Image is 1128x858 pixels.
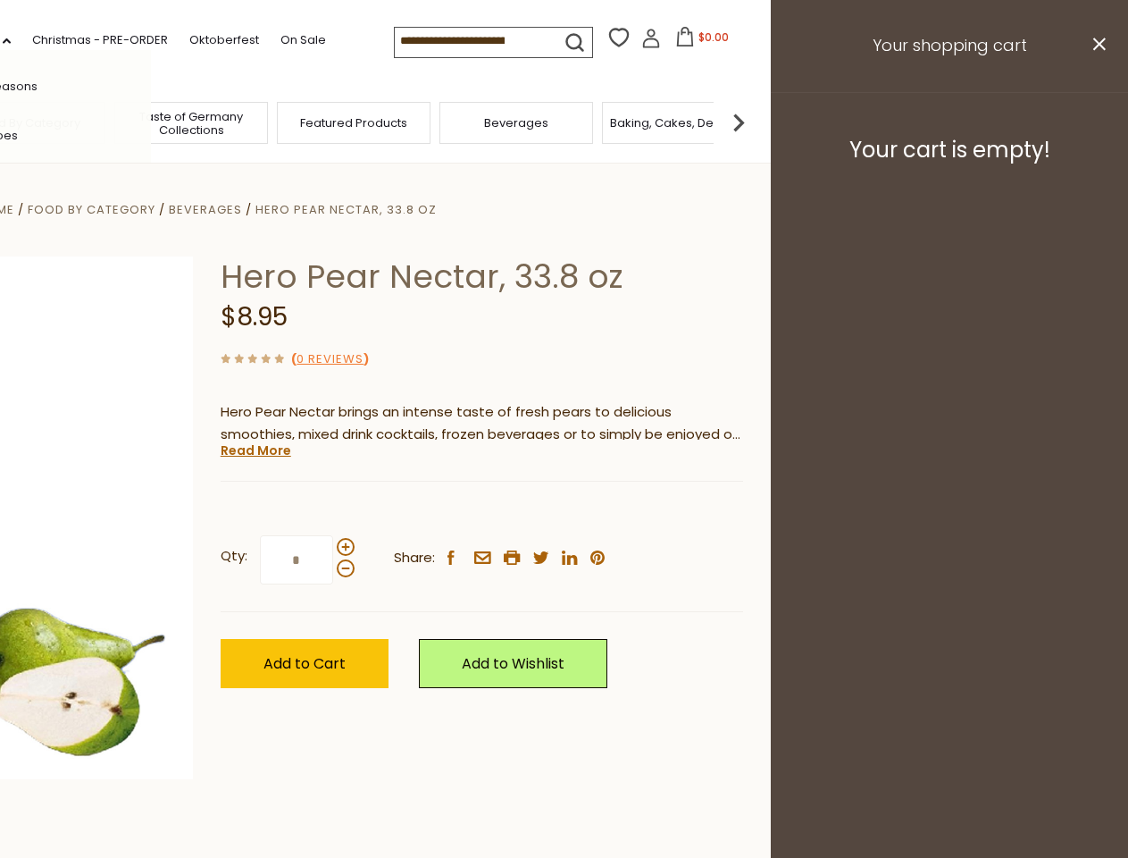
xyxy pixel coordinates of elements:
[280,30,326,50] a: On Sale
[793,137,1106,164] h3: Your cart is empty!
[28,201,155,218] a: Food By Category
[260,535,333,585] input: Qty:
[221,545,247,568] strong: Qty:
[120,110,263,137] a: Taste of Germany Collections
[189,30,259,50] a: Oktoberfest
[721,105,756,140] img: next arrow
[263,653,346,674] span: Add to Cart
[664,27,740,54] button: $0.00
[221,442,291,459] a: Read More
[297,350,363,369] a: 0 Reviews
[221,257,743,297] h1: Hero Pear Nectar, 33.8 oz
[394,547,435,569] span: Share:
[221,401,743,446] p: Hero Pear Nectar brings an intense taste of fresh pears to delicious smoothies, mixed drink cockt...
[419,639,607,688] a: Add to Wishlist
[291,350,369,367] span: ( )
[255,201,437,218] a: Hero Pear Nectar, 33.8 oz
[698,29,729,45] span: $0.00
[32,30,168,50] a: Christmas - PRE-ORDER
[300,116,407,130] a: Featured Products
[221,639,389,688] button: Add to Cart
[484,116,548,130] a: Beverages
[169,201,242,218] a: Beverages
[610,116,748,130] a: Baking, Cakes, Desserts
[221,299,288,334] span: $8.95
